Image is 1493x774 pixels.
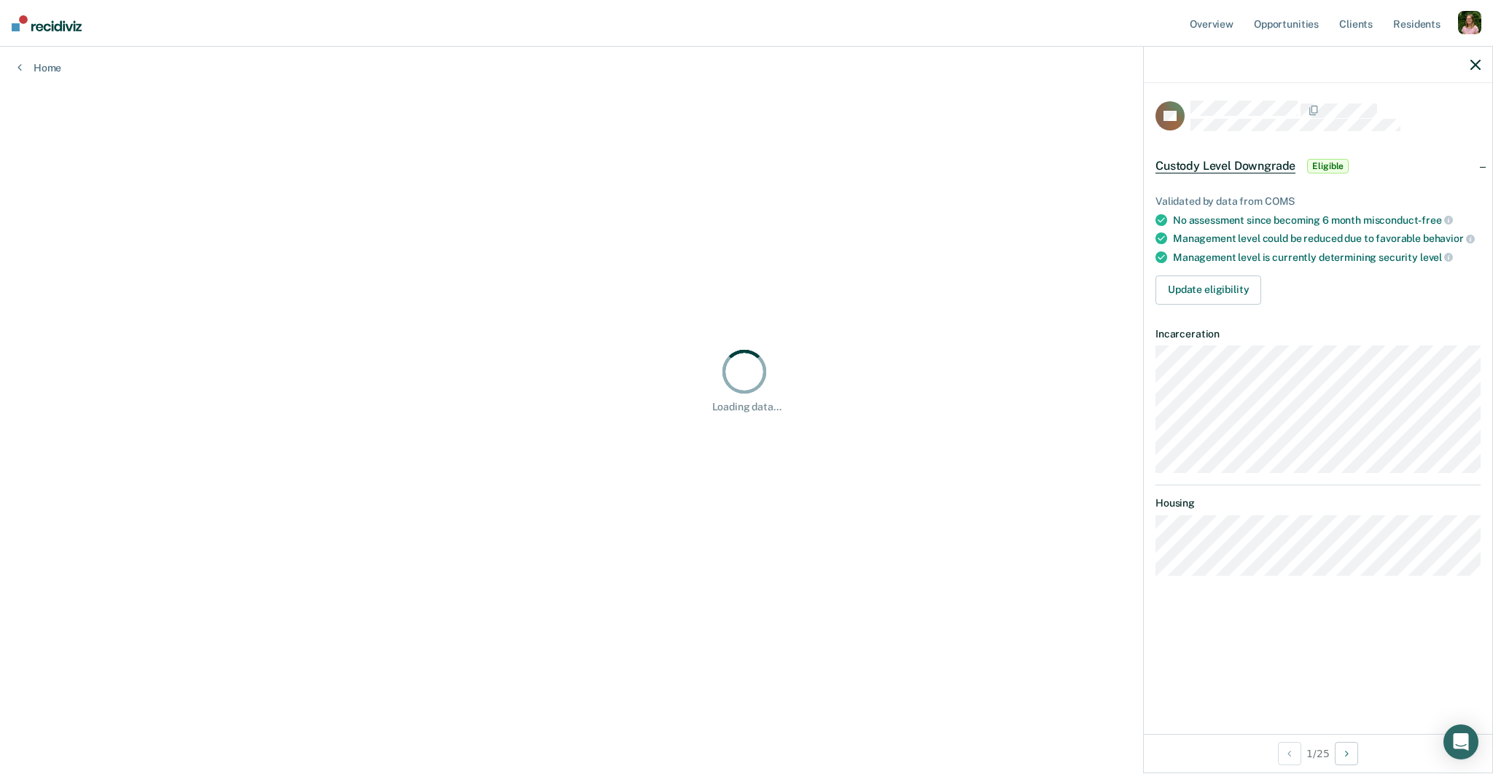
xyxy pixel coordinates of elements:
[1363,214,1453,226] span: misconduct-free
[17,61,1476,74] a: Home
[1173,251,1481,264] div: Management level is currently determining security
[1144,143,1492,189] div: Custody Level DowngradeEligible
[1155,195,1481,208] div: Validated by data from COMS
[712,401,781,413] div: Loading data...
[1155,328,1481,340] dt: Incarceration
[1423,232,1475,244] span: behavior
[1420,251,1453,263] span: level
[12,15,82,31] img: Recidiviz
[1144,734,1492,773] div: 1 / 25
[1307,159,1349,173] span: Eligible
[1155,275,1261,305] button: Update eligibility
[1173,232,1481,245] div: Management level could be reduced due to favorable
[1278,742,1301,765] button: Previous Opportunity
[1335,742,1358,765] button: Next Opportunity
[1173,214,1481,227] div: No assessment since becoming 6 month
[1443,724,1478,759] div: Open Intercom Messenger
[1155,497,1481,509] dt: Housing
[1155,159,1295,173] span: Custody Level Downgrade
